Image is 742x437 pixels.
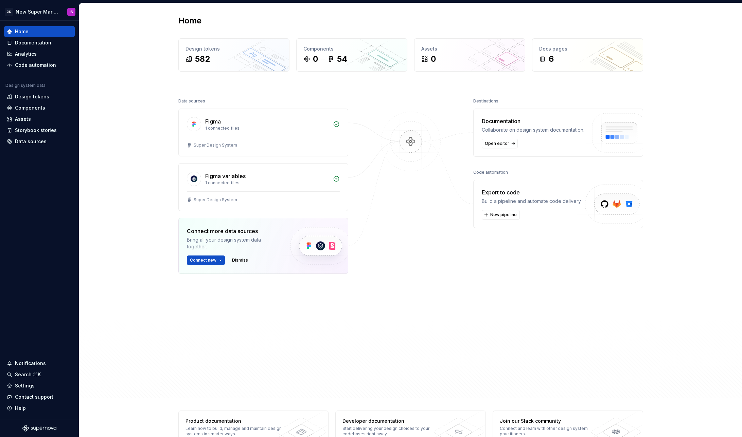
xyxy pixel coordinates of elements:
div: Bring all your design system data together. [187,236,279,250]
button: Dismiss [229,255,251,265]
div: Assets [421,45,518,52]
div: Notifications [15,360,46,367]
div: Home [15,28,29,35]
div: IS [70,9,73,15]
div: 1 connected files [205,126,329,131]
div: 54 [337,54,348,64]
a: Storybook stories [4,125,75,136]
span: Open editor [485,141,509,146]
div: 0 [313,54,318,64]
a: Home [4,26,75,37]
div: Start delivering your design choices to your codebases right away. [342,426,441,437]
div: Design system data [5,83,46,88]
div: Analytics [15,51,37,57]
div: Code automation [15,62,56,69]
div: Search ⌘K [15,371,41,378]
a: Code automation [4,60,75,71]
div: Collaborate on design system documentation. [482,127,584,133]
div: 6 [549,54,554,64]
div: Settings [15,382,35,389]
a: Settings [4,380,75,391]
a: Assets [4,114,75,125]
div: 582 [195,54,210,64]
div: Connect more data sources [187,227,279,235]
div: Design tokens [185,45,282,52]
div: Export to code [482,188,582,196]
a: Design tokens582 [178,38,289,72]
div: Storybook stories [15,127,57,134]
h2: Home [178,15,201,26]
span: Dismiss [232,258,248,263]
button: Search ⌘K [4,369,75,380]
div: Developer documentation [342,418,441,424]
div: Product documentation [185,418,284,424]
div: Destinations [473,96,498,106]
div: Figma variables [205,172,246,180]
div: Join our Slack community [500,418,599,424]
div: Components [303,45,400,52]
a: Open editor [482,139,518,148]
a: Components [4,102,75,113]
div: 1 connected files [205,180,329,186]
svg: Supernova Logo [22,425,56,432]
div: Code automation [473,168,508,177]
div: Documentation [15,39,51,46]
a: Assets0 [414,38,525,72]
div: Data sources [15,138,47,145]
div: Help [15,405,26,412]
button: Connect new [187,255,225,265]
a: Documentation [4,37,75,48]
div: Figma [205,117,221,126]
a: Analytics [4,49,75,59]
div: Data sources [178,96,205,106]
a: Data sources [4,136,75,147]
a: Components054 [296,38,407,72]
div: Design tokens [15,93,49,100]
div: Connect and learn with other design system practitioners. [500,426,599,437]
span: New pipeline [490,212,517,217]
a: Figma1 connected filesSuper Design System [178,109,348,156]
div: Super Design System [194,142,237,148]
div: Assets [15,116,31,122]
div: Build a pipeline and automate code delivery. [482,198,582,205]
button: 3SNew Super Mario Design SystemIS [1,4,77,19]
span: Connect new [190,258,216,263]
div: 3S [5,8,13,16]
div: Components [15,104,45,111]
a: Docs pages6 [532,38,643,72]
a: Design tokens [4,91,75,102]
div: Docs pages [539,45,636,52]
button: Help [4,403,75,414]
a: Figma variables1 connected filesSuper Design System [178,163,348,211]
button: Contact support [4,392,75,402]
div: New Super Mario Design System [16,8,59,15]
div: 0 [431,54,436,64]
button: Notifications [4,358,75,369]
div: Documentation [482,117,584,125]
div: Contact support [15,394,53,400]
button: New pipeline [482,210,520,220]
div: Super Design System [194,197,237,203]
div: Learn how to build, manage and maintain design systems in smarter ways. [185,426,284,437]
